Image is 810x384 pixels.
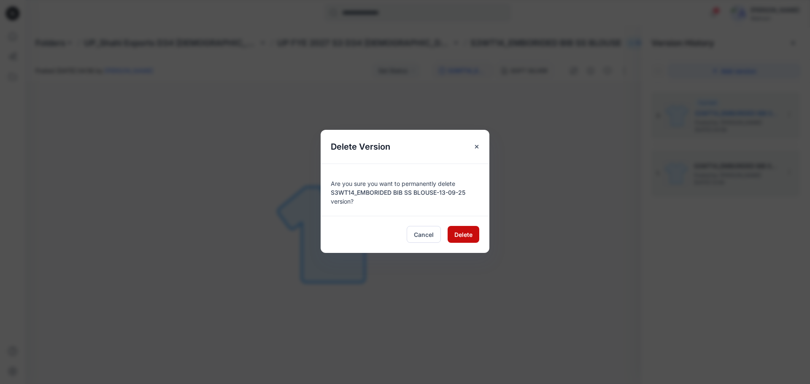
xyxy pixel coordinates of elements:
button: Cancel [407,226,441,243]
span: Cancel [414,230,434,239]
span: S3WT14_EMBORIDED BIB SS BLOUSE-13-09-25 [331,189,465,196]
button: Delete [448,226,479,243]
button: Close [469,139,484,154]
span: Delete [454,230,472,239]
h5: Delete Version [321,130,400,164]
div: Are you sure you want to permanently delete version? [331,174,479,206]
